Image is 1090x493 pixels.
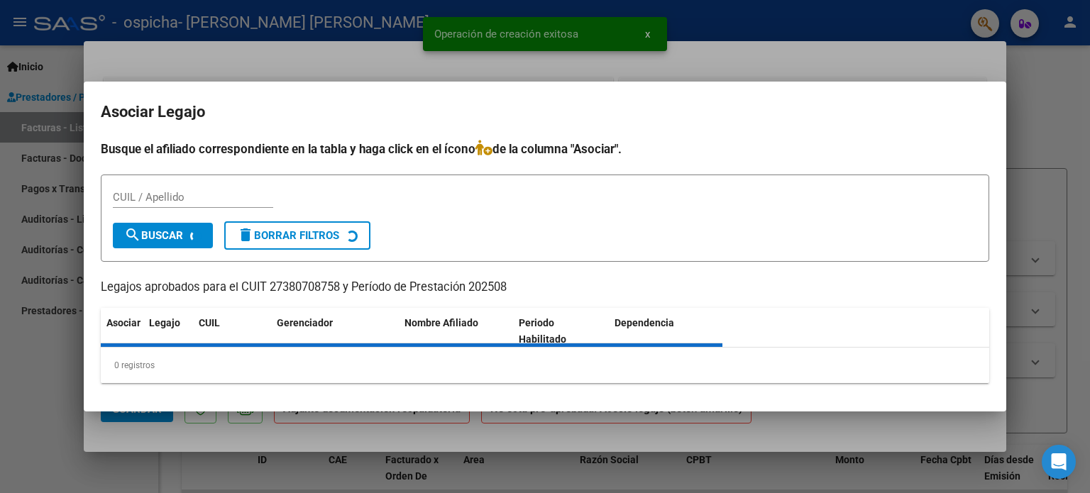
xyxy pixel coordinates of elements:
span: Buscar [124,229,183,242]
button: Borrar Filtros [224,221,370,250]
span: Borrar Filtros [237,229,339,242]
span: Legajo [149,317,180,328]
datatable-header-cell: Periodo Habilitado [513,308,609,355]
datatable-header-cell: Nombre Afiliado [399,308,513,355]
span: CUIL [199,317,220,328]
h4: Busque el afiliado correspondiente en la tabla y haga click en el ícono de la columna "Asociar". [101,140,989,158]
span: Periodo Habilitado [519,317,566,345]
datatable-header-cell: Legajo [143,308,193,355]
button: Buscar [113,223,213,248]
p: Legajos aprobados para el CUIT 27380708758 y Período de Prestación 202508 [101,279,989,297]
datatable-header-cell: Asociar [101,308,143,355]
span: Dependencia [615,317,674,328]
span: Nombre Afiliado [404,317,478,328]
div: 0 registros [101,348,989,383]
div: Open Intercom Messenger [1042,445,1076,479]
span: Asociar [106,317,141,328]
datatable-header-cell: CUIL [193,308,271,355]
datatable-header-cell: Dependencia [609,308,723,355]
h2: Asociar Legajo [101,99,989,126]
span: Gerenciador [277,317,333,328]
mat-icon: delete [237,226,254,243]
mat-icon: search [124,226,141,243]
datatable-header-cell: Gerenciador [271,308,399,355]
